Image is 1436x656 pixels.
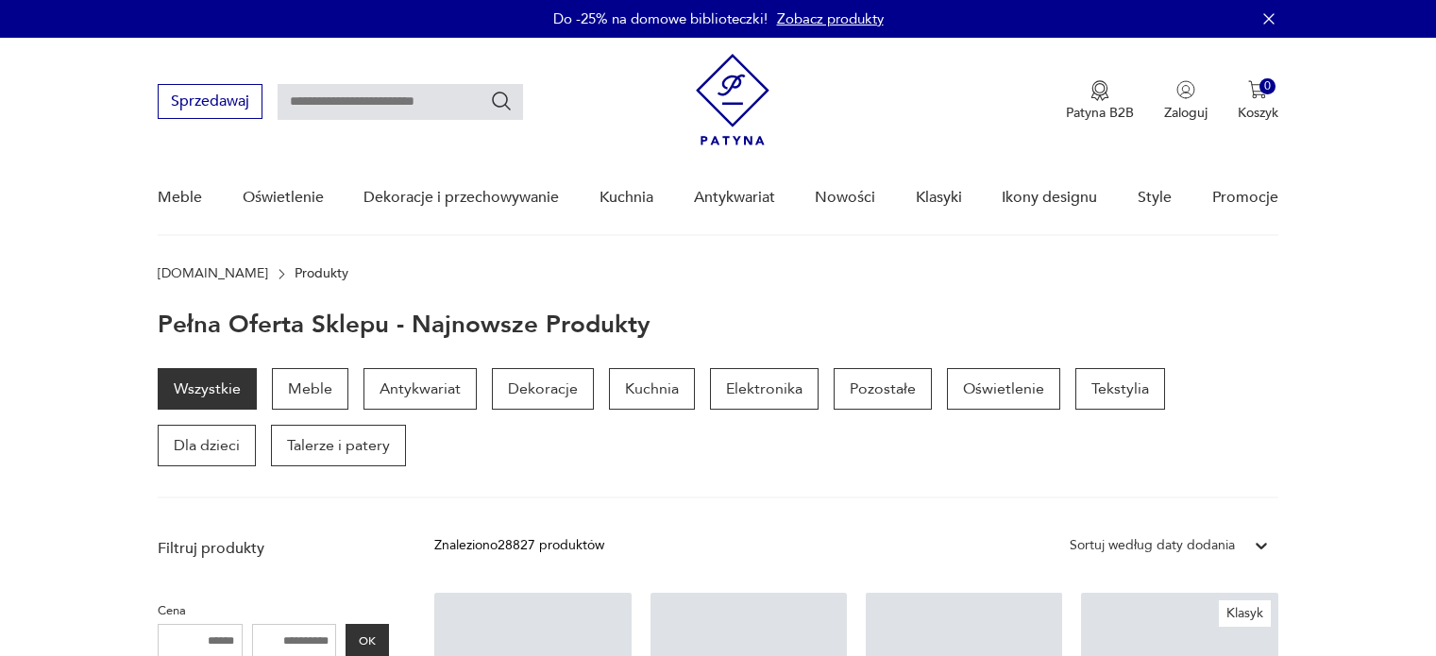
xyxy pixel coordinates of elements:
[158,368,257,410] a: Wszystkie
[434,535,604,556] div: Znaleziono 28827 produktów
[834,368,932,410] a: Pozostałe
[1066,104,1134,122] p: Patyna B2B
[1070,535,1235,556] div: Sortuj według daty dodania
[1164,80,1208,122] button: Zaloguj
[777,9,884,28] a: Zobacz produkty
[916,161,962,234] a: Klasyki
[158,84,262,119] button: Sprzedawaj
[158,311,650,338] h1: Pełna oferta sklepu - najnowsze produkty
[271,425,406,466] a: Talerze i patery
[710,368,819,410] a: Elektronika
[1066,80,1134,122] a: Ikona medaluPatyna B2B
[363,368,477,410] a: Antykwariat
[1259,78,1276,94] div: 0
[1248,80,1267,99] img: Ikona koszyka
[158,266,268,281] a: [DOMAIN_NAME]
[492,368,594,410] a: Dekoracje
[609,368,695,410] a: Kuchnia
[158,96,262,109] a: Sprzedawaj
[272,368,348,410] a: Meble
[815,161,875,234] a: Nowości
[490,90,513,112] button: Szukaj
[553,9,768,28] p: Do -25% na domowe biblioteczki!
[696,54,769,145] img: Patyna - sklep z meblami i dekoracjami vintage
[158,600,389,621] p: Cena
[158,538,389,559] p: Filtruj produkty
[1075,368,1165,410] a: Tekstylia
[158,161,202,234] a: Meble
[1138,161,1172,234] a: Style
[1238,104,1278,122] p: Koszyk
[1164,104,1208,122] p: Zaloguj
[1212,161,1278,234] a: Promocje
[1176,80,1195,99] img: Ikonka użytkownika
[158,425,256,466] a: Dla dzieci
[600,161,653,234] a: Kuchnia
[947,368,1060,410] a: Oświetlenie
[243,161,324,234] a: Oświetlenie
[1002,161,1097,234] a: Ikony designu
[1238,80,1278,122] button: 0Koszyk
[295,266,348,281] p: Produkty
[1066,80,1134,122] button: Patyna B2B
[363,161,559,234] a: Dekoracje i przechowywanie
[1090,80,1109,101] img: Ikona medalu
[694,161,775,234] a: Antykwariat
